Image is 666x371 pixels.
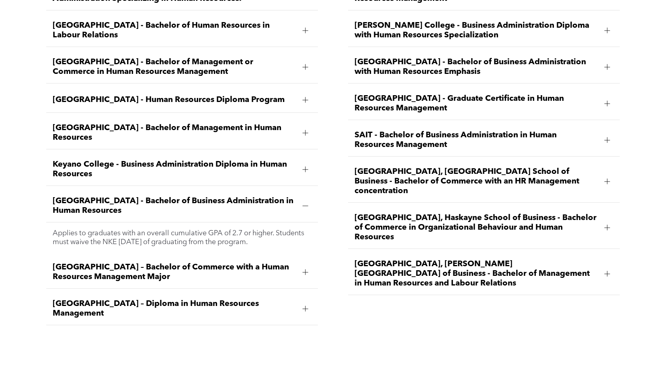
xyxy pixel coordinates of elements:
[355,259,598,288] span: [GEOGRAPHIC_DATA], [PERSON_NAME][GEOGRAPHIC_DATA] of Business - Bachelor of Management in Human R...
[355,94,598,113] span: [GEOGRAPHIC_DATA] - Graduate Certificate in Human Resources Management
[53,95,296,105] span: [GEOGRAPHIC_DATA] - Human Resources Diploma Program
[53,160,296,179] span: Keyano College - Business Administration Diploma in Human Resources
[355,130,598,150] span: SAIT - Bachelor of Business Administration in Human Resources Management
[53,123,296,143] span: [GEOGRAPHIC_DATA] - Bachelor of Management in Human Resources
[355,21,598,40] span: [PERSON_NAME] College - Business Administration Diploma with Human Resources Specialization
[355,57,598,77] span: [GEOGRAPHIC_DATA] - Bachelor of Business Administration with Human Resources Emphasis
[53,229,311,247] p: Applies to graduates with an overall cumulative GPA of 2.7 or higher. Students must waive the NKE...
[53,21,296,40] span: [GEOGRAPHIC_DATA] - Bachelor of Human Resources in Labour Relations
[355,167,598,196] span: [GEOGRAPHIC_DATA], [GEOGRAPHIC_DATA] School of Business - Bachelor of Commerce with an HR Managem...
[53,299,296,318] span: [GEOGRAPHIC_DATA] – Diploma in Human Resources Management
[53,196,296,216] span: [GEOGRAPHIC_DATA] - Bachelor of Business Administration in Human Resources
[53,263,296,282] span: [GEOGRAPHIC_DATA] – Bachelor of Commerce with a Human Resources Management Major
[355,213,598,242] span: [GEOGRAPHIC_DATA], Haskayne School of Business - Bachelor of Commerce in Organizational Behaviour...
[53,57,296,77] span: [GEOGRAPHIC_DATA] - Bachelor of Management or Commerce in Human Resources Management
